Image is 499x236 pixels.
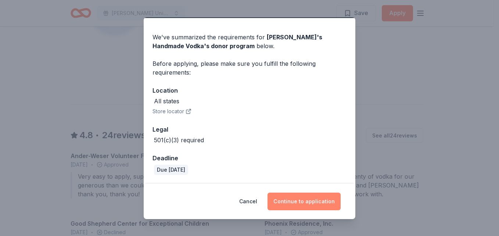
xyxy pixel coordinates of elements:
[152,33,347,50] div: We've summarized the requirements for below.
[152,153,347,163] div: Deadline
[152,125,347,134] div: Legal
[239,193,257,210] button: Cancel
[152,59,347,77] div: Before applying, please make sure you fulfill the following requirements:
[154,136,204,144] div: 501(c)(3) required
[152,107,191,116] button: Store locator
[268,193,341,210] button: Continue to application
[152,86,347,95] div: Location
[154,165,188,175] div: Due [DATE]
[154,97,179,106] div: All states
